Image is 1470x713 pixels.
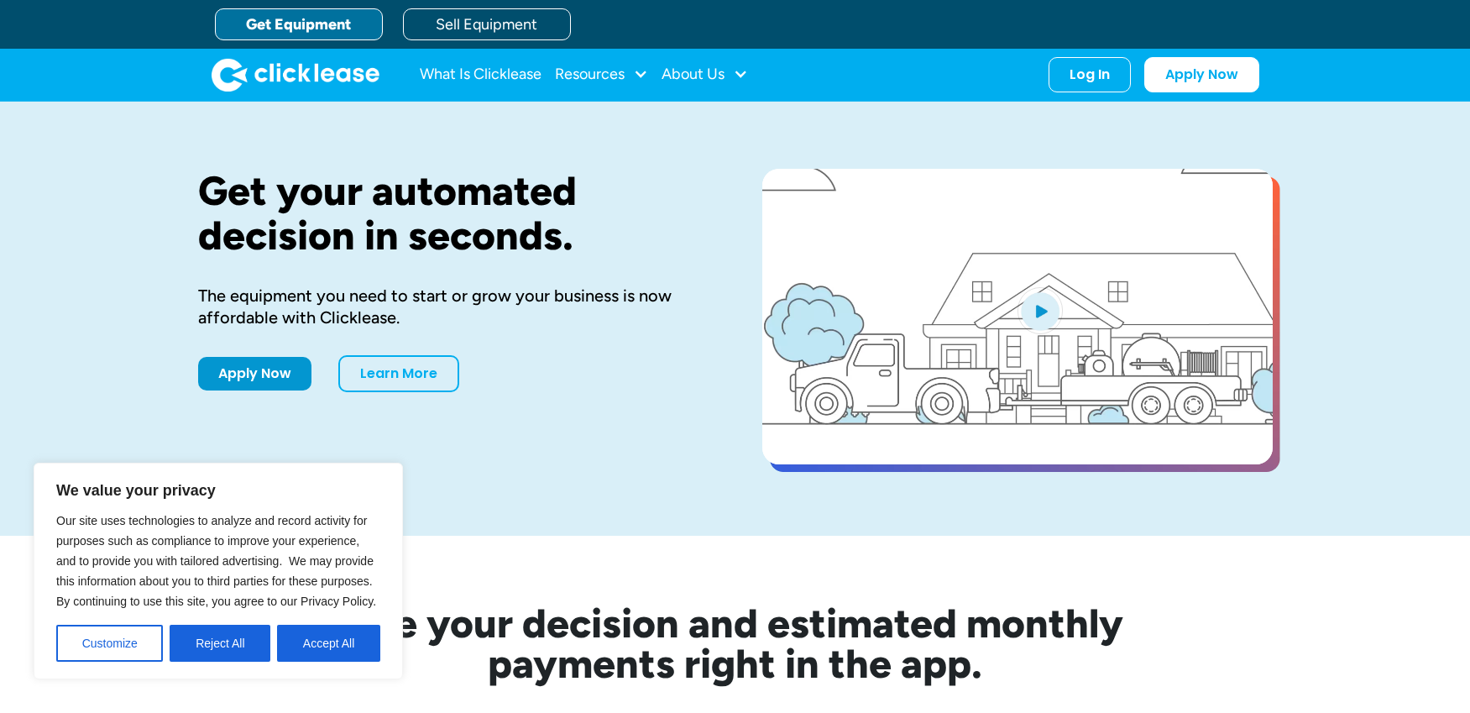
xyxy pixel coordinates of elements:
a: open lightbox [762,169,1273,464]
div: About Us [662,58,748,92]
img: Clicklease logo [212,58,379,92]
a: Sell Equipment [403,8,571,40]
button: Customize [56,625,163,662]
h2: See your decision and estimated monthly payments right in the app. [265,603,1206,684]
a: Apply Now [1144,57,1259,92]
a: What Is Clicklease [420,58,541,92]
a: Learn More [338,355,459,392]
div: Log In [1070,66,1110,83]
a: Apply Now [198,357,311,391]
span: Our site uses technologies to analyze and record activity for purposes such as compliance to impr... [56,514,376,608]
a: Get Equipment [215,8,383,40]
p: We value your privacy [56,480,380,501]
h1: Get your automated decision in seconds. [198,169,709,258]
button: Accept All [277,625,380,662]
img: Blue play button logo on a light blue circular background [1017,287,1063,334]
a: home [212,58,379,92]
div: Resources [555,58,648,92]
button: Reject All [170,625,270,662]
div: The equipment you need to start or grow your business is now affordable with Clicklease. [198,285,709,328]
div: We value your privacy [34,463,403,679]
